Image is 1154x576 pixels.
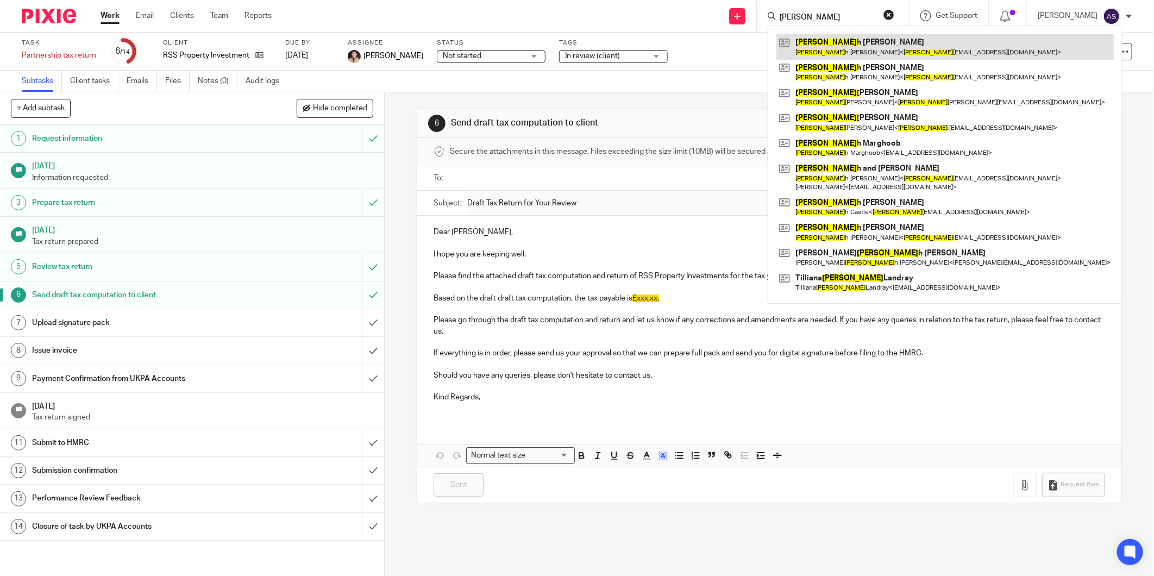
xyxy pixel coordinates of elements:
h1: Send draft tax computation to client [32,287,245,303]
p: Please find the attached draft tax computation and return of RSS Property Investments for the tax... [434,271,1105,281]
a: Team [210,10,228,21]
label: Assignee [348,39,423,47]
span: [PERSON_NAME] [363,51,423,61]
h1: Closure of task by UKPA Accounts [32,518,245,535]
div: 1 [11,131,26,146]
p: Should you have any queries, please don't hesitate to contact us. [434,370,1105,381]
h1: Upload signature pack [32,315,245,331]
p: Tax return signed [32,412,373,423]
a: Reports [244,10,272,21]
span: £xxx.xx. [632,295,659,302]
div: 6 [11,287,26,303]
h1: Review tax return [32,259,245,275]
a: Notes (0) [198,71,237,92]
h1: [DATE] [32,398,373,412]
img: svg%3E [1103,8,1120,25]
p: Please go through the draft tax computation and return and let us know if any corrections and ame... [434,315,1105,337]
p: Dear [PERSON_NAME], [434,227,1105,237]
div: 5 [11,259,26,274]
div: Search for option [466,447,575,464]
input: Sent [434,473,484,497]
a: Files [165,71,190,92]
div: 11 [11,435,26,450]
span: Request files [1061,480,1099,489]
a: Email [136,10,154,21]
span: Normal text size [469,450,528,461]
button: + Add subtask [11,99,71,117]
span: [DATE] [285,52,308,59]
label: Subject: [434,198,462,209]
small: /14 [121,49,130,55]
div: 6 [116,45,130,58]
p: [PERSON_NAME] [1038,10,1097,21]
img: Pixie [22,9,76,23]
a: Subtasks [22,71,62,92]
h1: [DATE] [32,222,373,236]
h1: Submission confirmation [32,462,245,479]
p: Kind Regards, [434,392,1105,403]
p: RSS Property Investments [163,50,250,61]
h1: Payment Confirmation from UKPA Accounts [32,371,245,387]
input: Search for option [529,450,568,461]
h1: [DATE] [32,158,373,172]
h1: Prepare tax return [32,195,245,211]
span: Hide completed [313,104,367,113]
input: Search [779,13,876,23]
label: To: [434,173,446,184]
p: Tax return prepared [32,236,373,247]
div: 13 [11,491,26,506]
div: 7 [11,315,26,330]
div: 14 [11,519,26,534]
div: 6 [428,115,446,132]
p: If everything is in order, please send us your approval so that we can prepare full pack and send... [434,348,1105,359]
a: Client tasks [70,71,118,92]
button: Request files [1042,473,1105,497]
p: I hope you are keeping well. [434,249,1105,260]
div: 12 [11,463,26,478]
label: Due by [285,39,334,47]
a: Audit logs [246,71,287,92]
span: In review (client) [565,52,620,60]
h1: Issue invoice [32,342,245,359]
div: 3 [11,195,26,210]
span: Get Support [936,12,977,20]
a: Emails [127,71,157,92]
h1: Send draft tax computation to client [451,117,793,129]
a: Clients [170,10,194,21]
div: 8 [11,343,26,358]
label: Task [22,39,96,47]
img: Nikhil%20(2).jpg [348,50,361,63]
div: 9 [11,371,26,386]
p: Information requested [32,172,373,183]
button: Hide completed [297,99,373,117]
h1: Request information [32,130,245,147]
h1: Performance Review Feedback [32,490,245,506]
p: Based on the draft draft tax computation, the tax payable is [434,293,1105,304]
label: Status [437,39,545,47]
label: Client [163,39,272,47]
div: Partnership tax return [22,50,96,61]
button: Clear [883,9,894,20]
h1: Submit to HMRC [32,435,245,451]
a: Work [101,10,120,21]
label: Tags [559,39,668,47]
span: Not started [443,52,481,60]
span: Secure the attachments in this message. Files exceeding the size limit (10MB) will be secured aut... [450,146,813,157]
